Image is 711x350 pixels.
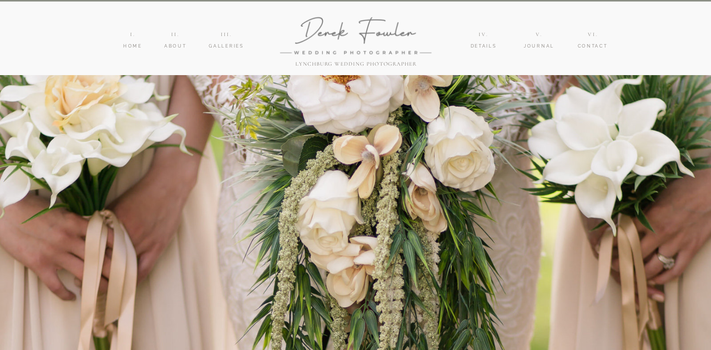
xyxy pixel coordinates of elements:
a: galleries [208,43,244,51]
a: Ii. [166,31,185,39]
a: details [466,43,501,51]
a: Home [123,43,142,51]
h1: Lynchburg Wedding Photographer [290,61,422,74]
a: Contact [577,43,608,51]
a: V. [530,31,549,39]
a: Vi. [583,31,602,39]
a: IIi. [217,31,236,39]
a: journal [523,43,555,51]
nav: i. [123,31,142,39]
a: About [164,43,186,51]
a: iV. [474,31,493,39]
